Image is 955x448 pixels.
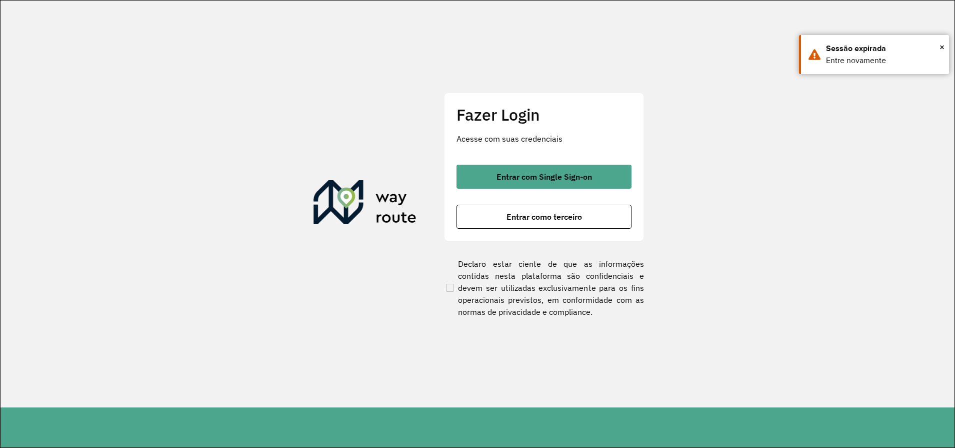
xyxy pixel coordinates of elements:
[444,258,644,318] label: Declaro estar ciente de que as informações contidas nesta plataforma são confidenciais e devem se...
[826,43,941,55] div: Sessão expirada
[496,173,592,181] span: Entrar com Single Sign-on
[939,40,944,55] button: Close
[506,213,582,221] span: Entrar como terceiro
[313,180,416,228] img: Roteirizador AmbevTech
[456,133,631,145] p: Acesse com suas credenciais
[456,205,631,229] button: button
[456,105,631,124] h2: Fazer Login
[826,55,941,67] div: Entre novamente
[939,40,944,55] span: ×
[456,165,631,189] button: button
